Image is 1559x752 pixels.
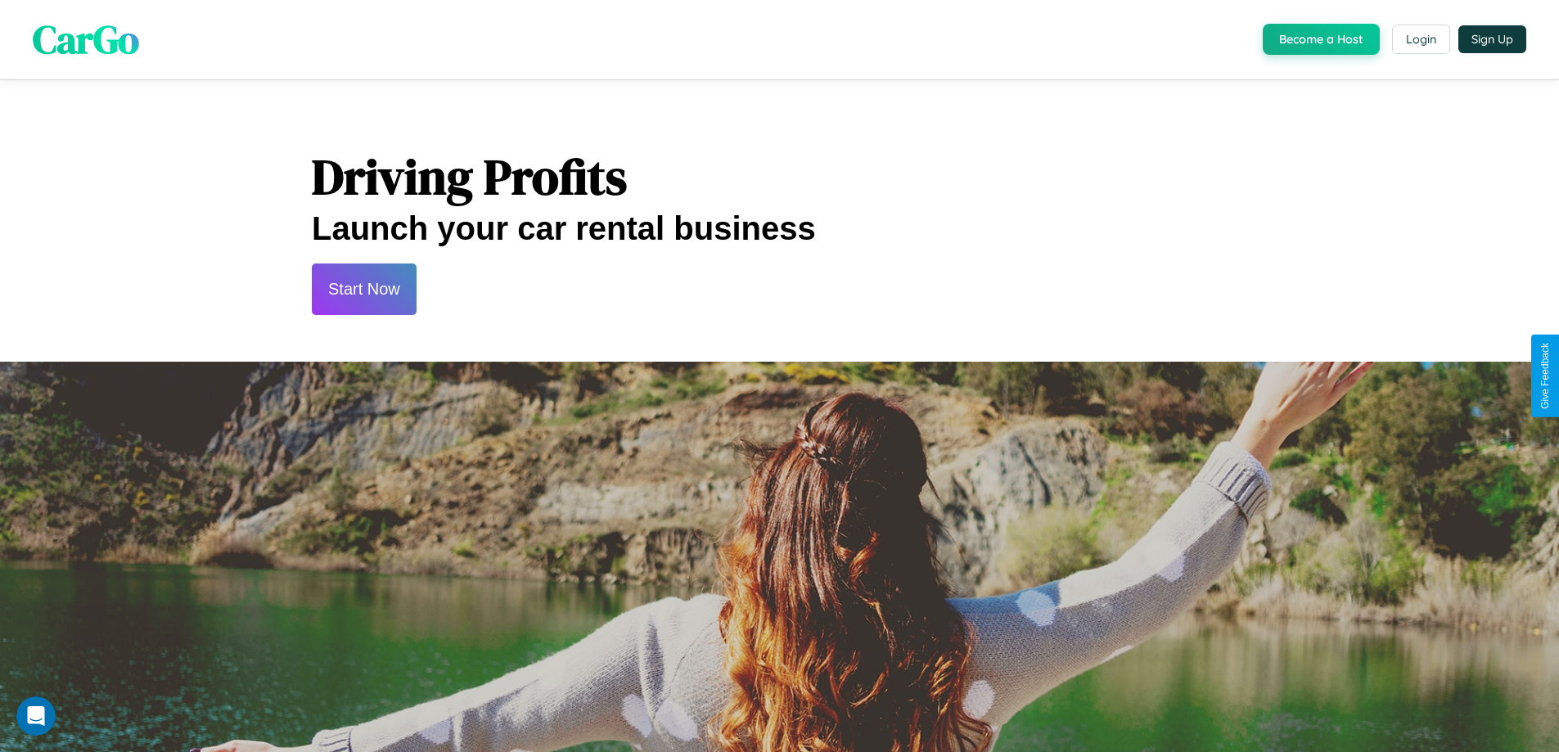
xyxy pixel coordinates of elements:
button: Start Now [312,263,417,315]
button: Sign Up [1458,25,1526,53]
span: CarGo [33,12,139,66]
div: Give Feedback [1539,343,1551,409]
h2: Launch your car rental business [312,210,1247,247]
button: Login [1392,25,1450,54]
button: Become a Host [1263,24,1380,55]
iframe: Intercom live chat [16,696,56,736]
h1: Driving Profits [312,143,1247,210]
